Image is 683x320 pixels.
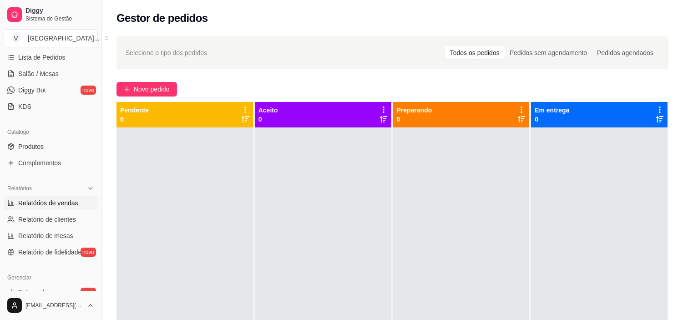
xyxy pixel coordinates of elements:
[4,212,98,227] a: Relatório de clientes
[4,66,98,81] a: Salão / Mesas
[116,11,208,25] h2: Gestor de pedidos
[18,142,44,151] span: Produtos
[25,7,94,15] span: Diggy
[126,48,207,58] span: Selecione o tipo dos pedidos
[18,288,56,297] span: Entregadores
[4,83,98,97] a: Diggy Botnovo
[4,245,98,259] a: Relatório de fidelidadenovo
[535,106,569,115] p: Em entrega
[18,53,66,62] span: Lista de Pedidos
[397,106,432,115] p: Preparando
[258,115,278,124] p: 0
[4,99,98,114] a: KDS
[116,82,177,97] button: Novo pedido
[4,295,98,316] button: [EMAIL_ADDRESS][DOMAIN_NAME]
[4,270,98,285] div: Gerenciar
[25,302,83,309] span: [EMAIL_ADDRESS][DOMAIN_NAME]
[120,106,149,115] p: Pendente
[18,158,61,168] span: Complementos
[7,185,32,192] span: Relatórios
[18,248,81,257] span: Relatório de fidelidade
[505,46,592,59] div: Pedidos sem agendamento
[4,139,98,154] a: Produtos
[4,50,98,65] a: Lista de Pedidos
[25,15,94,22] span: Sistema de Gestão
[4,29,98,47] button: Select a team
[4,125,98,139] div: Catálogo
[4,229,98,243] a: Relatório de mesas
[18,198,78,208] span: Relatórios de vendas
[4,285,98,300] a: Entregadoresnovo
[18,231,73,240] span: Relatório de mesas
[397,115,432,124] p: 0
[18,86,46,95] span: Diggy Bot
[4,4,98,25] a: DiggySistema de Gestão
[124,86,130,92] span: plus
[134,84,170,94] span: Novo pedido
[28,34,99,43] div: [GEOGRAPHIC_DATA] ...
[4,156,98,170] a: Complementos
[592,46,658,59] div: Pedidos agendados
[11,34,20,43] span: V
[18,102,31,111] span: KDS
[535,115,569,124] p: 0
[4,196,98,210] a: Relatórios de vendas
[120,115,149,124] p: 0
[258,106,278,115] p: Aceito
[445,46,505,59] div: Todos os pedidos
[18,69,59,78] span: Salão / Mesas
[18,215,76,224] span: Relatório de clientes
